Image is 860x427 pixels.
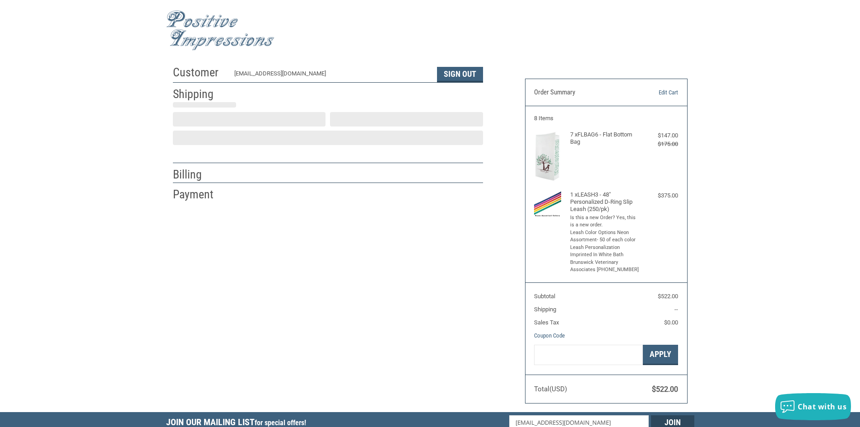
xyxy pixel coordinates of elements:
span: Shipping [534,306,556,313]
span: Sales Tax [534,319,559,326]
li: Leash Color Options Neon Assortment- 50 of each color [570,229,640,244]
div: $175.00 [642,140,678,149]
div: $375.00 [642,191,678,200]
button: Sign Out [437,67,483,82]
span: for special offers! [255,418,306,427]
h2: Billing [173,167,226,182]
img: Positive Impressions [166,10,274,51]
a: Edit Cart [632,88,678,97]
h2: Customer [173,65,226,80]
input: Gift Certificate or Coupon Code [534,345,643,365]
span: Subtotal [534,293,555,300]
button: Apply [643,345,678,365]
li: Is this a new Order? Yes, this is a new order. [570,214,640,229]
div: [EMAIL_ADDRESS][DOMAIN_NAME] [234,69,428,82]
h2: Payment [173,187,226,202]
span: -- [674,306,678,313]
a: Coupon Code [534,332,565,339]
button: Chat with us [775,393,851,420]
h2: Shipping [173,87,226,102]
span: $0.00 [664,319,678,326]
div: $147.00 [642,131,678,140]
h3: 8 Items [534,115,678,122]
h3: Order Summary [534,88,632,97]
span: Chat with us [798,402,846,412]
span: Total (USD) [534,385,567,393]
span: $522.00 [658,293,678,300]
h4: 7 x FLBAG6 - Flat Bottom Bag [570,131,640,146]
span: $522.00 [652,385,678,394]
li: Leash Personalization Imprinted In White Bath Brunswick Veterinary Associates [PHONE_NUMBER] [570,244,640,274]
h4: 1 x LEASH3 - 48" Personalized D-Ring Slip Leash (250/pk) [570,191,640,213]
